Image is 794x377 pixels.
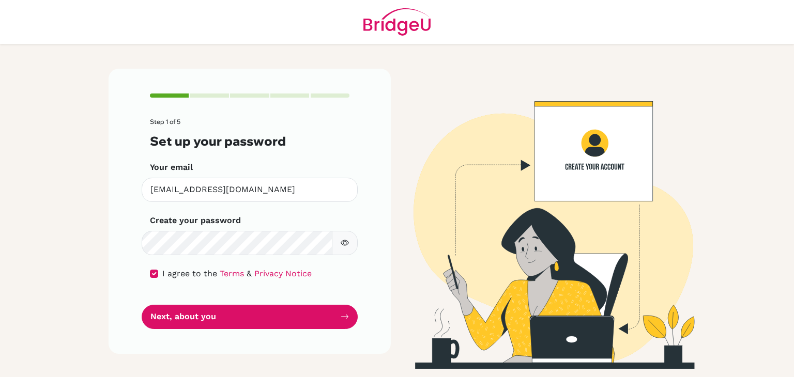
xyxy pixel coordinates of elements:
input: Insert your email* [142,178,358,202]
span: Step 1 of 5 [150,118,180,125]
h3: Set up your password [150,134,349,149]
a: Terms [220,269,244,278]
label: Create your password [150,214,241,227]
span: I agree to the [162,269,217,278]
label: Your email [150,161,193,174]
a: Privacy Notice [254,269,312,278]
button: Next, about you [142,305,358,329]
span: & [247,269,252,278]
